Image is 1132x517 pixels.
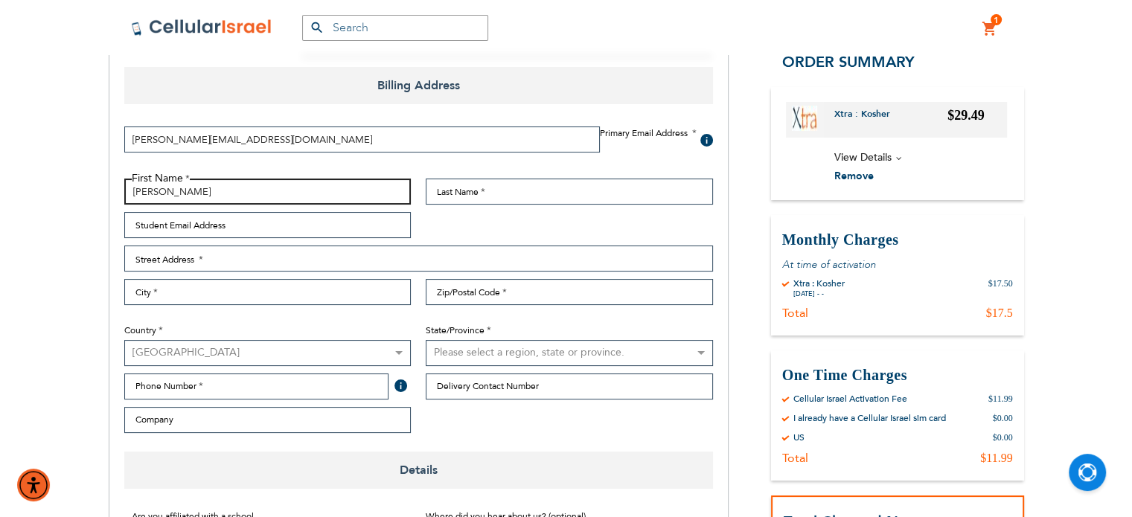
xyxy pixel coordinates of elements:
div: Total [782,451,808,466]
span: Primary Email Address [600,127,688,139]
div: $17.50 [988,277,1013,298]
span: Remove [834,169,874,183]
div: $0.00 [993,431,1013,443]
div: $11.99 [988,393,1013,405]
a: Xtra : Kosher [834,108,901,132]
div: Xtra : Kosher [793,277,845,289]
div: $0.00 [993,412,1013,424]
h3: Monthly Charges [782,230,1013,250]
span: Details [124,452,713,489]
div: Cellular Israel Activation Fee [793,393,907,405]
div: [DATE] - - [793,289,845,298]
input: Search [302,15,488,41]
span: $29.49 [947,108,985,123]
div: $17.5 [986,306,1013,321]
span: 1 [994,14,999,26]
div: Total [782,306,808,321]
a: 1 [982,20,998,38]
p: At time of activation [782,257,1013,272]
div: Accessibility Menu [17,469,50,501]
span: Order Summary [782,52,915,72]
div: I already have a Cellular Israel sim card [793,412,946,424]
div: US [793,431,805,443]
img: Xtra : Kosher [792,106,817,131]
img: Cellular Israel Logo [131,19,272,36]
h3: One Time Charges [782,365,1013,385]
span: Billing Address [124,67,713,104]
span: View Details [834,150,892,164]
div: $11.99 [980,451,1012,466]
